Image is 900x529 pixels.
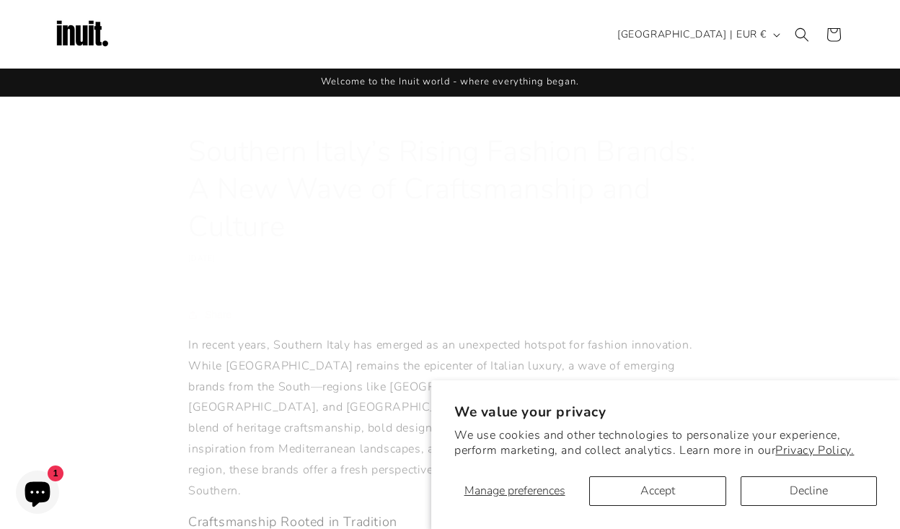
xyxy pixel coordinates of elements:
h3: Craftsmanship Rooted in Tradition [188,507,712,523]
img: Inuit Logo [53,6,111,64]
p: In recent years, Southern Italy has emerged as an unexpected hotspot for fashion innovation. Whil... [188,328,712,494]
h1: Southern Italy’s Rising Fashion Brands: A New Wave of Craftsmanship and Culture [188,133,712,245]
h2: We value your privacy [454,403,877,421]
button: Accept [589,476,725,506]
time: [DATE] [188,253,216,263]
inbox-online-store-chat: Shopify online store chat [12,471,63,517]
button: [GEOGRAPHIC_DATA] | EUR € [609,21,786,48]
summary: Search [786,19,818,51]
span: Manage preferences [464,483,565,499]
button: Share [188,299,236,331]
span: [GEOGRAPHIC_DATA] | EUR € [617,27,767,42]
button: Decline [741,476,877,506]
p: We use cookies and other technologies to personalize your experience, perform marketing, and coll... [454,428,877,458]
span: Welcome to the Inuit world - where everything began. [321,75,579,88]
button: Manage preferences [454,476,575,506]
div: Announcement [53,69,847,96]
a: Privacy Policy. [775,442,854,458]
